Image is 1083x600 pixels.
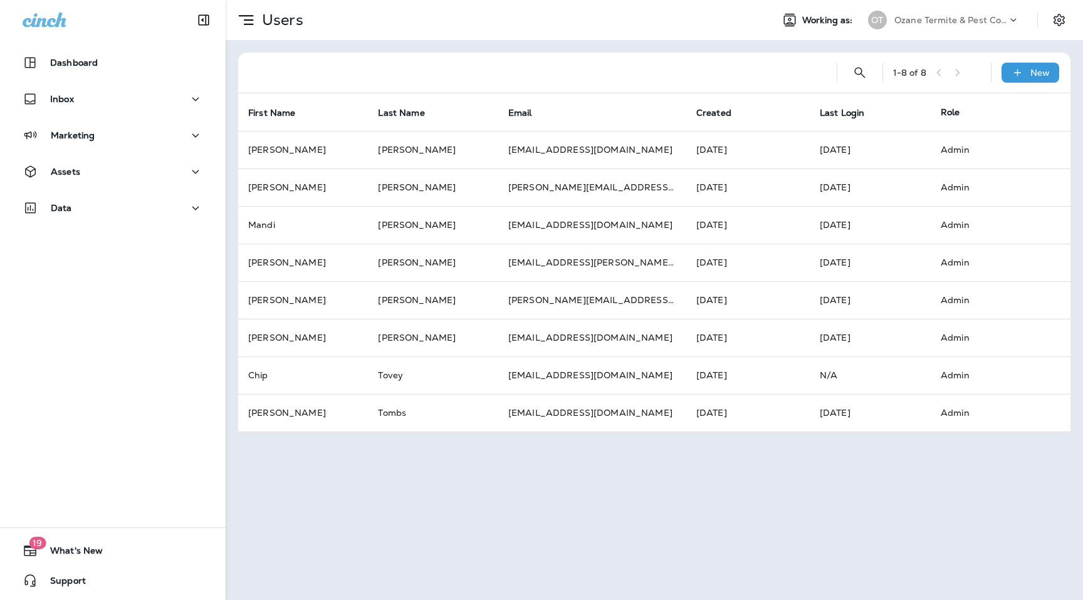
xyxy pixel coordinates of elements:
[802,15,855,26] span: Working as:
[13,123,213,148] button: Marketing
[38,576,86,591] span: Support
[29,537,46,549] span: 19
[51,203,72,213] p: Data
[50,94,74,104] p: Inbox
[257,11,303,29] p: Users
[1048,9,1070,31] button: Settings
[13,538,213,563] button: 19What's New
[13,568,213,593] button: Support
[186,8,221,33] button: Collapse Sidebar
[1030,68,1050,78] p: New
[13,159,213,184] button: Assets
[51,167,80,177] p: Assets
[894,15,1007,25] p: Ozane Termite & Pest Control
[868,11,887,29] div: OT
[13,50,213,75] button: Dashboard
[13,195,213,220] button: Data
[50,58,98,68] p: Dashboard
[51,130,95,140] p: Marketing
[38,546,103,561] span: What's New
[13,86,213,111] button: Inbox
